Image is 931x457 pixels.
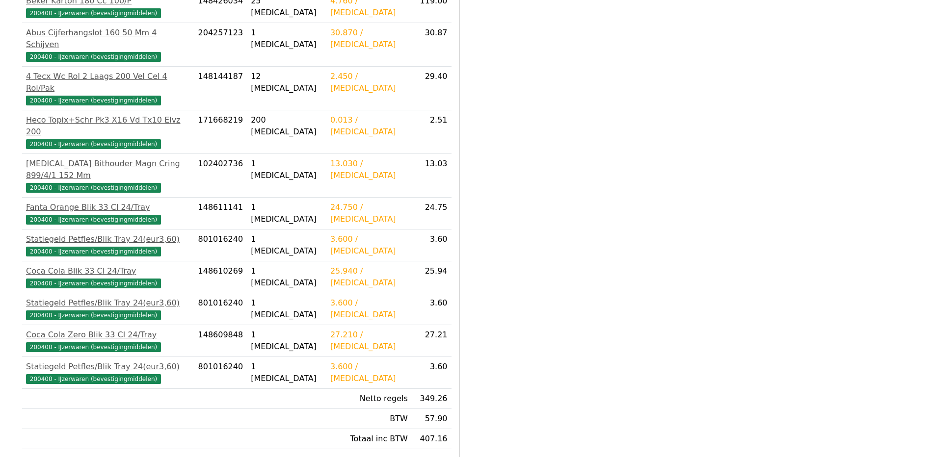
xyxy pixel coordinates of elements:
[26,361,190,384] a: Statiegeld Petfles/Blik Tray 24(eur3,60)200400 - IJzerwaren (bevestigingmiddelen)
[26,265,190,277] div: Coca Cola Blik 33 Cl 24/Tray
[26,183,161,193] span: 200400 - IJzerwaren (bevestigingmiddelen)
[412,261,452,293] td: 25.94
[26,52,161,62] span: 200400 - IJzerwaren (bevestigingmiddelen)
[194,325,247,357] td: 148609848
[330,329,408,353] div: 27.210 / [MEDICAL_DATA]
[26,202,190,225] a: Fanta Orange Blik 33 Cl 24/Tray200400 - IJzerwaren (bevestigingmiddelen)
[412,110,452,154] td: 2.51
[330,71,408,94] div: 2.450 / [MEDICAL_DATA]
[251,71,322,94] div: 12 [MEDICAL_DATA]
[330,202,408,225] div: 24.750 / [MEDICAL_DATA]
[412,293,452,325] td: 3.60
[330,297,408,321] div: 3.600 / [MEDICAL_DATA]
[251,265,322,289] div: 1 [MEDICAL_DATA]
[26,158,190,193] a: [MEDICAL_DATA] Bithouder Magn Cring 899/4/1 152 Mm200400 - IJzerwaren (bevestigingmiddelen)
[330,158,408,181] div: 13.030 / [MEDICAL_DATA]
[330,233,408,257] div: 3.600 / [MEDICAL_DATA]
[412,23,452,67] td: 30.87
[26,342,161,352] span: 200400 - IJzerwaren (bevestigingmiddelen)
[330,27,408,51] div: 30.870 / [MEDICAL_DATA]
[194,23,247,67] td: 204257123
[412,154,452,198] td: 13.03
[412,325,452,357] td: 27.21
[194,293,247,325] td: 801016240
[26,297,190,321] a: Statiegeld Petfles/Blik Tray 24(eur3,60)200400 - IJzerwaren (bevestigingmiddelen)
[251,329,322,353] div: 1 [MEDICAL_DATA]
[330,114,408,138] div: 0.013 / [MEDICAL_DATA]
[251,297,322,321] div: 1 [MEDICAL_DATA]
[26,247,161,256] span: 200400 - IJzerwaren (bevestigingmiddelen)
[26,329,190,341] div: Coca Cola Zero Blik 33 Cl 24/Tray
[26,158,190,181] div: [MEDICAL_DATA] Bithouder Magn Cring 899/4/1 152 Mm
[26,202,190,213] div: Fanta Orange Blik 33 Cl 24/Tray
[194,110,247,154] td: 171668219
[412,429,452,449] td: 407.16
[251,158,322,181] div: 1 [MEDICAL_DATA]
[26,374,161,384] span: 200400 - IJzerwaren (bevestigingmiddelen)
[26,265,190,289] a: Coca Cola Blik 33 Cl 24/Tray200400 - IJzerwaren (bevestigingmiddelen)
[26,8,161,18] span: 200400 - IJzerwaren (bevestigingmiddelen)
[251,233,322,257] div: 1 [MEDICAL_DATA]
[412,357,452,389] td: 3.60
[26,361,190,373] div: Statiegeld Petfles/Blik Tray 24(eur3,60)
[26,279,161,288] span: 200400 - IJzerwaren (bevestigingmiddelen)
[251,27,322,51] div: 1 [MEDICAL_DATA]
[330,361,408,384] div: 3.600 / [MEDICAL_DATA]
[26,215,161,225] span: 200400 - IJzerwaren (bevestigingmiddelen)
[26,233,190,245] div: Statiegeld Petfles/Blik Tray 24(eur3,60)
[26,310,161,320] span: 200400 - IJzerwaren (bevestigingmiddelen)
[26,114,190,138] div: Heco Topix+Schr Pk3 X16 Vd Tx10 Elvz 200
[194,154,247,198] td: 102402736
[26,139,161,149] span: 200400 - IJzerwaren (bevestigingmiddelen)
[251,202,322,225] div: 1 [MEDICAL_DATA]
[26,27,190,62] a: Abus Cijferhangslot 160 50 Mm 4 Schijven200400 - IJzerwaren (bevestigingmiddelen)
[326,389,412,409] td: Netto regels
[330,265,408,289] div: 25.940 / [MEDICAL_DATA]
[26,114,190,150] a: Heco Topix+Schr Pk3 X16 Vd Tx10 Elvz 200200400 - IJzerwaren (bevestigingmiddelen)
[251,114,322,138] div: 200 [MEDICAL_DATA]
[26,71,190,94] div: 4 Tecx Wc Rol 2 Laags 200 Vel Cel 4 Rol/Pak
[26,27,190,51] div: Abus Cijferhangslot 160 50 Mm 4 Schijven
[26,329,190,353] a: Coca Cola Zero Blik 33 Cl 24/Tray200400 - IJzerwaren (bevestigingmiddelen)
[26,233,190,257] a: Statiegeld Petfles/Blik Tray 24(eur3,60)200400 - IJzerwaren (bevestigingmiddelen)
[412,67,452,110] td: 29.40
[412,229,452,261] td: 3.60
[194,357,247,389] td: 801016240
[412,409,452,429] td: 57.90
[26,96,161,105] span: 200400 - IJzerwaren (bevestigingmiddelen)
[26,297,190,309] div: Statiegeld Petfles/Blik Tray 24(eur3,60)
[251,361,322,384] div: 1 [MEDICAL_DATA]
[412,389,452,409] td: 349.26
[194,198,247,229] td: 148611141
[412,198,452,229] td: 24.75
[26,71,190,106] a: 4 Tecx Wc Rol 2 Laags 200 Vel Cel 4 Rol/Pak200400 - IJzerwaren (bevestigingmiddelen)
[194,229,247,261] td: 801016240
[194,67,247,110] td: 148144187
[326,429,412,449] td: Totaal inc BTW
[326,409,412,429] td: BTW
[194,261,247,293] td: 148610269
